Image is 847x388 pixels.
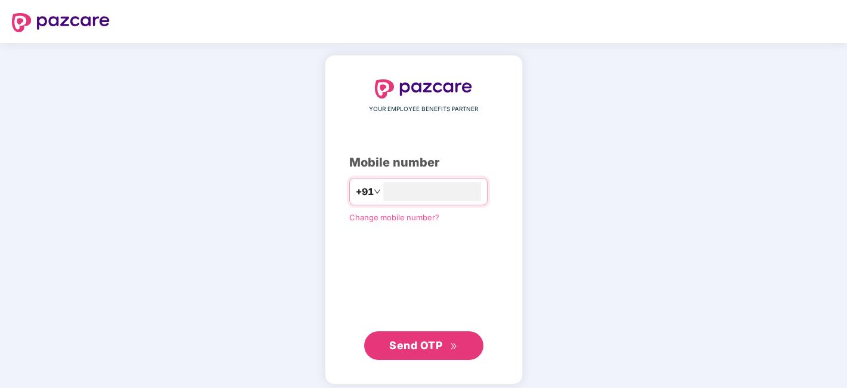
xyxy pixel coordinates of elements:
div: Mobile number [349,153,498,172]
img: logo [375,79,473,98]
button: Send OTPdouble-right [364,331,483,360]
span: down [374,188,381,195]
span: +91 [356,184,374,199]
img: logo [12,13,110,32]
span: YOUR EMPLOYEE BENEFITS PARTNER [369,104,478,114]
span: double-right [450,343,458,350]
a: Change mobile number? [349,213,439,222]
span: Send OTP [389,339,442,352]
